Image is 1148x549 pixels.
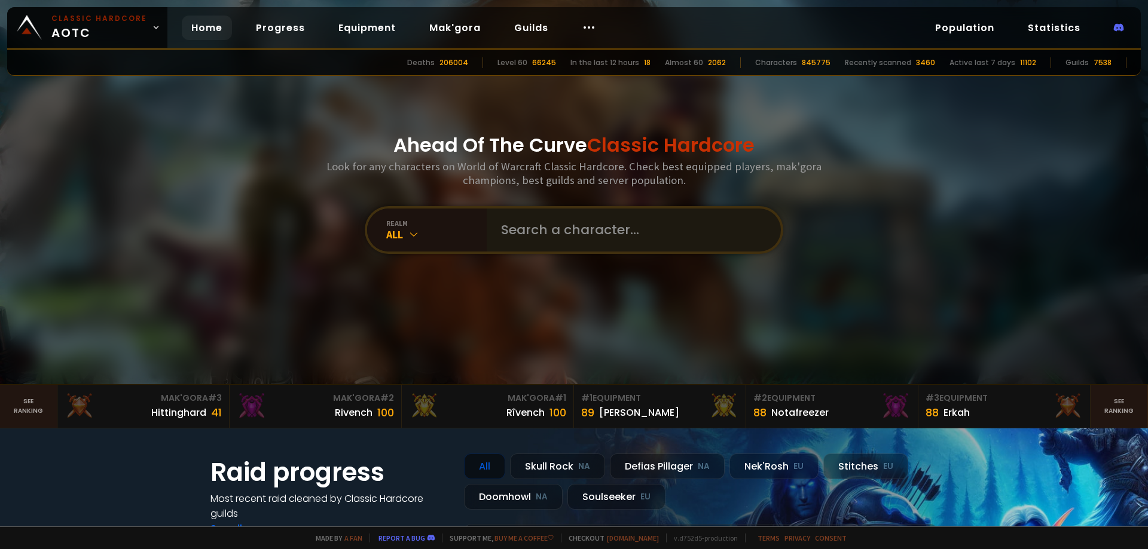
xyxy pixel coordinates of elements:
[784,533,810,542] a: Privacy
[561,533,659,542] span: Checkout
[246,16,315,40] a: Progress
[949,57,1015,68] div: Active last 7 days
[926,392,1083,404] div: Equipment
[753,404,767,421] div: 88
[815,533,847,542] a: Consent
[322,160,826,187] h3: Look for any characters on World of Warcraft Classic Hardcore. Check best equipped players, mak'g...
[578,461,590,473] small: NA
[210,522,288,535] a: See all progress
[409,392,566,404] div: Mak'Gora
[210,491,450,521] h4: Most recent raid cleaned by Classic Hardcore guilds
[574,385,746,428] a: #1Equipment89[PERSON_NAME]
[386,228,487,241] div: All
[464,453,505,479] div: All
[309,533,362,542] span: Made by
[823,453,908,479] div: Stitches
[549,404,566,421] div: 100
[378,533,425,542] a: Report a bug
[599,405,679,420] div: [PERSON_NAME]
[57,385,230,428] a: Mak'Gora#3Hittinghard41
[708,57,726,68] div: 2062
[944,405,970,420] div: Erkah
[581,392,593,404] span: # 1
[802,57,831,68] div: 845775
[208,392,222,404] span: # 3
[386,219,487,228] div: realm
[587,131,755,158] span: Classic Hardcore
[918,385,1091,428] a: #3Equipment88Erkah
[567,484,665,510] div: Soulseeker
[666,533,738,542] span: v. d752d5 - production
[7,7,167,48] a: Classic HardcoreAOTC
[753,392,911,404] div: Equipment
[607,533,659,542] a: [DOMAIN_NAME]
[494,533,554,542] a: Buy me a coffee
[210,453,450,491] h1: Raid progress
[729,453,819,479] div: Nek'Rosh
[570,57,639,68] div: In the last 12 hours
[439,57,468,68] div: 206004
[610,453,725,479] div: Defias Pillager
[640,491,651,503] small: EU
[420,16,490,40] a: Mak'gora
[1094,57,1112,68] div: 7538
[1020,57,1036,68] div: 11102
[402,385,574,428] a: Mak'Gora#1Rîvench100
[510,453,605,479] div: Skull Rock
[182,16,232,40] a: Home
[505,16,558,40] a: Guilds
[644,57,651,68] div: 18
[335,405,373,420] div: Rivench
[393,131,755,160] h1: Ahead Of The Curve
[845,57,911,68] div: Recently scanned
[329,16,405,40] a: Equipment
[698,461,710,473] small: NA
[581,404,594,421] div: 89
[497,57,527,68] div: Level 60
[377,404,394,421] div: 100
[581,392,738,404] div: Equipment
[758,533,780,542] a: Terms
[380,392,394,404] span: # 2
[51,13,147,24] small: Classic Hardcore
[926,392,939,404] span: # 3
[532,57,556,68] div: 66245
[771,405,829,420] div: Notafreezer
[151,405,206,420] div: Hittinghard
[883,461,893,473] small: EU
[1065,57,1089,68] div: Guilds
[665,57,703,68] div: Almost 60
[237,392,394,404] div: Mak'Gora
[753,392,767,404] span: # 2
[442,533,554,542] span: Support me,
[506,405,545,420] div: Rîvench
[926,16,1004,40] a: Population
[926,404,939,421] div: 88
[746,385,918,428] a: #2Equipment88Notafreezer
[536,491,548,503] small: NA
[916,57,935,68] div: 3460
[464,484,563,510] div: Doomhowl
[344,533,362,542] a: a fan
[1018,16,1090,40] a: Statistics
[1091,385,1148,428] a: Seeranking
[51,13,147,42] span: AOTC
[230,385,402,428] a: Mak'Gora#2Rivench100
[555,392,566,404] span: # 1
[407,57,435,68] div: Deaths
[793,461,804,473] small: EU
[755,57,797,68] div: Characters
[65,392,222,404] div: Mak'Gora
[211,404,222,421] div: 41
[494,208,767,252] input: Search a character...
